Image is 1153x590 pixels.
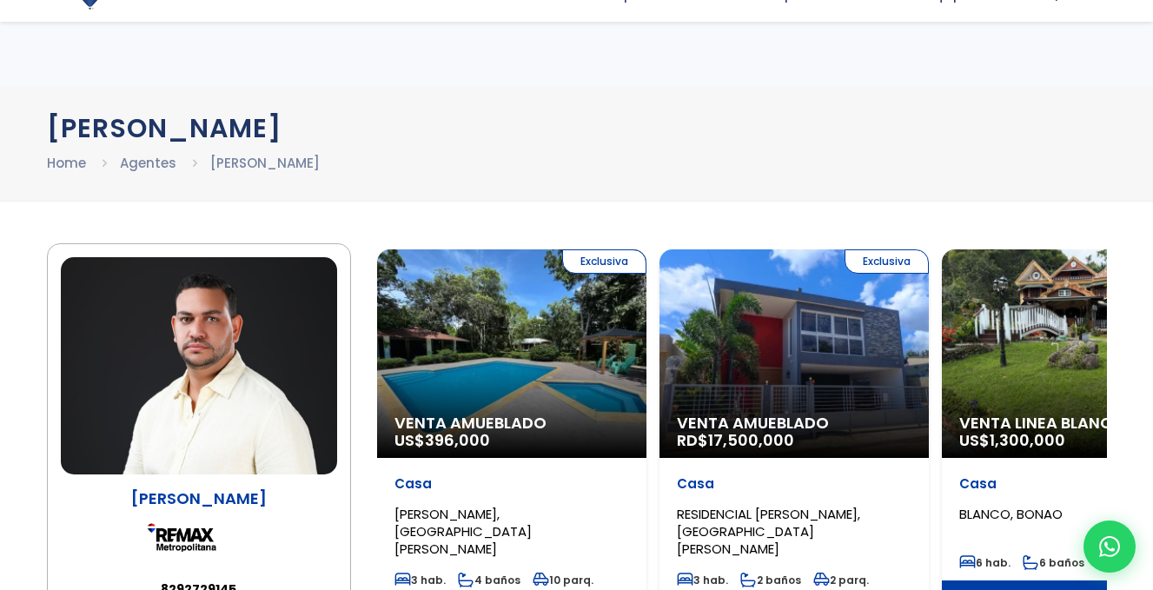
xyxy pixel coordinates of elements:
[47,113,1107,143] h1: [PERSON_NAME]
[533,573,593,587] span: 10 parq.
[959,429,1065,451] span: US$
[394,429,490,451] span: US$
[677,573,728,587] span: 3 hab.
[740,573,801,587] span: 2 baños
[708,429,794,451] span: 17,500,000
[1023,555,1084,570] span: 6 baños
[394,573,446,587] span: 3 hab.
[394,475,629,493] p: Casa
[120,154,176,172] a: Agentes
[61,487,337,509] p: [PERSON_NAME]
[458,573,520,587] span: 4 baños
[845,249,929,274] span: Exclusiva
[677,414,911,432] span: Venta Amueblado
[47,154,86,172] a: Home
[990,429,1065,451] span: 1,300,000
[677,475,911,493] p: Casa
[562,249,646,274] span: Exclusiva
[677,505,860,558] span: RESIDENCIAL [PERSON_NAME], [GEOGRAPHIC_DATA][PERSON_NAME]
[425,429,490,451] span: 396,000
[813,573,869,587] span: 2 parq.
[147,509,251,566] img: Remax Metropolitana
[677,429,794,451] span: RD$
[959,505,1063,523] span: BLANCO, BONAO
[210,152,320,174] li: [PERSON_NAME]
[394,414,629,432] span: Venta Amueblado
[394,505,532,558] span: [PERSON_NAME], [GEOGRAPHIC_DATA][PERSON_NAME]
[959,555,1011,570] span: 6 hab.
[61,257,337,474] img: Wilmer Collado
